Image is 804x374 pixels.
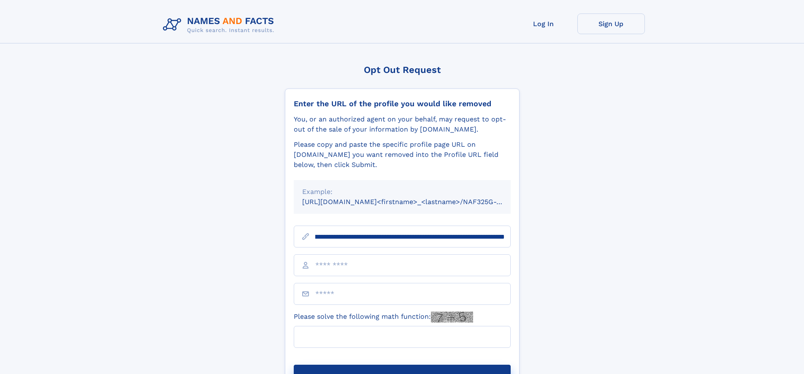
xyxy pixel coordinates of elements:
[294,312,473,323] label: Please solve the following math function:
[510,13,577,34] a: Log In
[302,198,527,206] small: [URL][DOMAIN_NAME]<firstname>_<lastname>/NAF325G-xxxxxxxx
[294,99,511,108] div: Enter the URL of the profile you would like removed
[160,13,281,36] img: Logo Names and Facts
[285,65,520,75] div: Opt Out Request
[577,13,645,34] a: Sign Up
[294,114,511,135] div: You, or an authorized agent on your behalf, may request to opt-out of the sale of your informatio...
[294,140,511,170] div: Please copy and paste the specific profile page URL on [DOMAIN_NAME] you want removed into the Pr...
[302,187,502,197] div: Example:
